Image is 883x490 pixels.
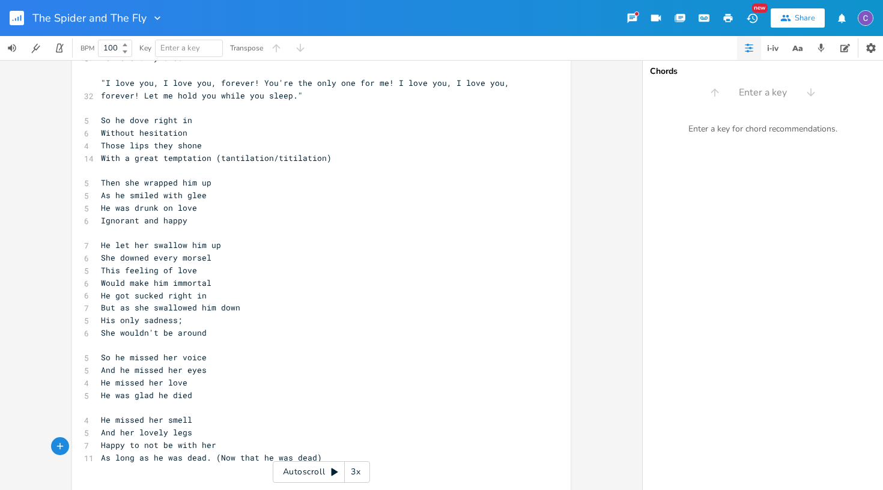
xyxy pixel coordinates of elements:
[101,302,240,313] span: But as she swallowed him down
[273,461,370,483] div: Autoscroll
[101,290,207,301] span: He got sucked right in
[771,8,825,28] button: Share
[101,127,187,138] span: Without hesitation
[858,10,873,26] img: Calum Wright
[101,327,207,338] span: She wouldn't be around
[101,77,514,101] span: "I love you, I love you, forever! You're the only one for me! I love you, I love you, forever! Le...
[101,140,202,151] span: Those lips they shone
[101,177,211,188] span: Then she wrapped him up
[32,13,147,23] span: The Spider and The Fly
[101,452,322,463] span: As long as he was dead. (Now that he was dead)
[230,44,263,52] div: Transpose
[101,352,207,363] span: So he missed her voice
[101,427,192,438] span: And her lovely legs
[345,461,366,483] div: 3x
[101,202,197,213] span: He was drunk on love
[101,440,216,450] span: Happy to not be with her
[101,215,187,226] span: Ignorant and happy
[80,45,94,52] div: BPM
[101,240,221,250] span: He let her swallow him up
[101,414,192,425] span: He missed her smell
[101,277,211,288] span: Would make him immortal
[795,13,815,23] div: Share
[740,7,764,29] button: New
[101,377,187,388] span: He missed her love
[101,252,211,263] span: She downed every morsel
[650,67,876,76] div: Chords
[160,43,200,53] span: Enter a key
[101,364,207,375] span: And he missed her eyes
[752,4,768,13] div: New
[139,44,151,52] div: Key
[101,190,207,201] span: As he smiled with glee
[101,265,197,276] span: This feeling of love
[101,115,192,126] span: So he dove right in
[739,86,787,100] span: Enter a key
[101,315,183,325] span: His only sadness;
[643,116,883,142] div: Enter a key for chord recommendations.
[101,153,332,163] span: With a great temptation (tantilation/titilation)
[101,390,192,401] span: He was glad he died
